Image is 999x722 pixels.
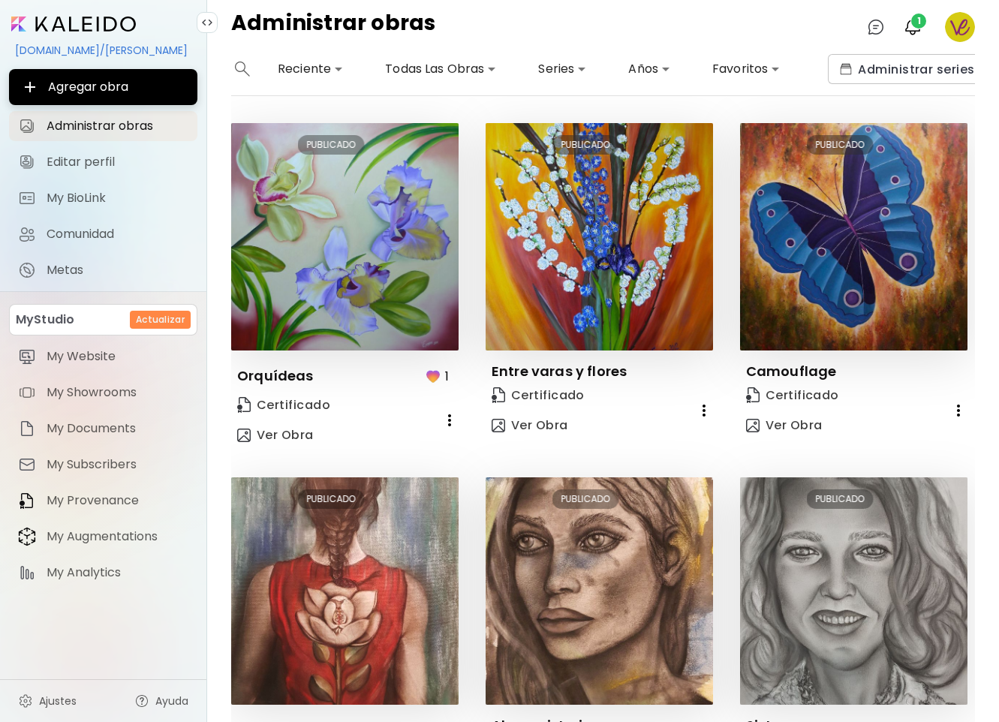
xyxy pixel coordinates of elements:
[900,14,925,40] button: bellIcon1
[18,261,36,279] img: Metas icon
[840,62,974,77] span: Administrar series
[9,111,197,141] a: Administrar obras iconAdministrar obras
[9,414,197,444] a: itemMy Documents
[807,489,874,509] div: PUBLICADO
[237,397,251,413] img: Certificate
[134,693,149,708] img: help
[9,686,86,716] a: Ajustes
[18,527,36,546] img: item
[298,489,365,509] div: PUBLICADO
[18,117,36,135] img: Administrar obras icon
[492,417,568,434] span: Ver Obra
[155,693,188,708] span: Ayuda
[746,363,837,381] p: Camouflage
[21,78,185,96] span: Agregar obra
[136,313,185,326] h6: Actualizar
[904,18,922,36] img: bellIcon
[18,225,36,243] img: Comunidad icon
[18,189,36,207] img: My BioLink icon
[746,417,823,434] span: Ver Obra
[298,135,365,155] div: PUBLICADO
[16,311,74,329] p: MyStudio
[47,457,188,472] span: My Subscribers
[47,263,188,278] span: Metas
[125,686,197,716] a: Ayuda
[47,119,188,134] span: Administrar obras
[201,17,213,29] img: collapse
[9,147,197,177] a: Editar perfil iconEditar perfil
[740,477,967,705] img: thumbnail
[424,367,442,385] img: favorites
[18,693,33,708] img: settings
[828,54,986,84] button: collectionsAdministrar series
[486,123,713,350] img: thumbnail
[9,219,197,249] a: Comunidad iconComunidad
[18,153,36,171] img: Editar perfil icon
[740,123,967,350] img: thumbnail
[445,367,449,386] p: 1
[18,384,36,402] img: item
[231,123,459,350] img: thumbnail
[622,57,676,81] div: Años
[47,155,188,170] span: Editar perfil
[492,387,505,403] img: Certificate
[231,390,336,420] a: CertificateCertificado
[492,387,585,404] span: Certificado
[231,477,459,705] img: thumbnail
[9,558,197,588] a: itemMy Analytics
[231,420,320,450] button: view-artVer Obra
[237,397,330,414] span: Certificado
[552,135,619,155] div: PUBLICADO
[9,522,197,552] a: itemMy Augmentations
[47,191,188,206] span: My BioLink
[746,387,760,403] img: Certificate
[492,363,627,381] p: Entre varas y flores
[867,18,885,36] img: chatIcon
[47,227,188,242] span: Comunidad
[740,411,829,441] button: view-artVer Obra
[492,419,505,432] img: view-art
[18,564,36,582] img: item
[9,486,197,516] a: itemMy Provenance
[18,456,36,474] img: item
[235,62,250,77] img: search
[746,419,760,432] img: view-art
[47,529,188,544] span: My Augmentations
[420,363,459,390] button: favorites1
[237,367,314,385] p: Orquídeas
[486,477,713,705] img: thumbnail
[18,347,36,366] img: item
[18,420,36,438] img: item
[47,565,188,580] span: My Analytics
[47,385,188,400] span: My Showrooms
[47,349,188,364] span: My Website
[379,57,502,81] div: Todas Las Obras
[272,57,349,81] div: Reciente
[9,255,197,285] a: completeMetas iconMetas
[532,57,592,81] div: Series
[706,57,786,81] div: Favoritos
[47,421,188,436] span: My Documents
[486,381,591,411] a: CertificateCertificado
[746,387,839,404] span: Certificado
[237,427,314,444] span: Ver Obra
[552,489,619,509] div: PUBLICADO
[9,38,197,63] div: [DOMAIN_NAME]/[PERSON_NAME]
[9,69,197,105] button: Agregar obra
[9,450,197,480] a: itemMy Subscribers
[9,341,197,372] a: itemMy Website
[231,54,254,84] button: search
[911,14,926,29] span: 1
[47,493,188,508] span: My Provenance
[18,492,36,510] img: item
[840,63,852,75] img: collections
[9,378,197,408] a: itemMy Showrooms
[486,411,574,441] button: view-artVer Obra
[807,135,874,155] div: PUBLICADO
[9,183,197,213] a: completeMy BioLink iconMy BioLink
[237,429,251,442] img: view-art
[231,12,436,42] h4: Administrar obras
[740,381,845,411] a: CertificateCertificado
[39,693,77,708] span: Ajustes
